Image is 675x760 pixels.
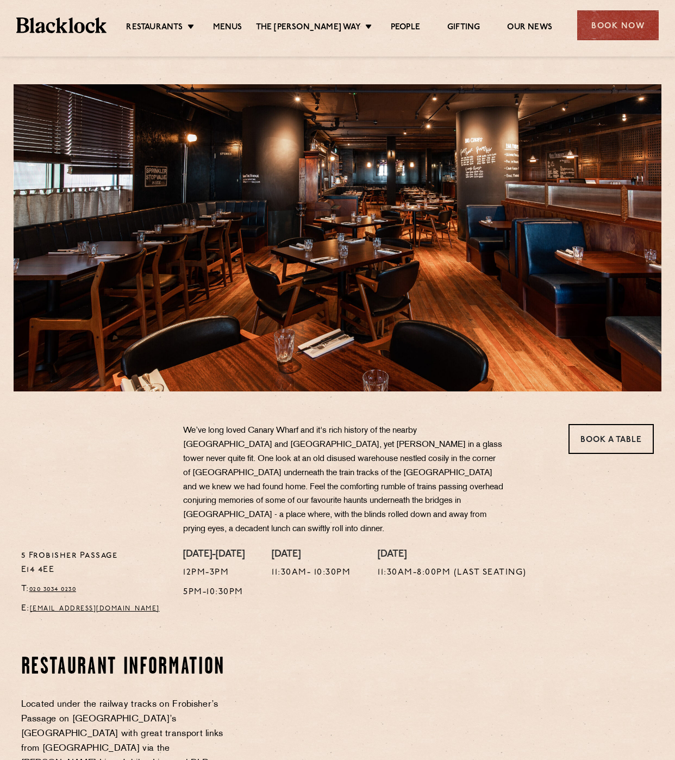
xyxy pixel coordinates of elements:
[391,22,420,34] a: People
[16,17,107,33] img: BL_Textured_Logo-footer-cropped.svg
[29,586,77,593] a: 020 3034 0230
[183,424,504,537] p: We’ve long loved Canary Wharf and it's rich history of the nearby [GEOGRAPHIC_DATA] and [GEOGRAPH...
[378,549,527,561] h4: [DATE]
[213,22,242,34] a: Menus
[507,22,552,34] a: Our News
[378,566,527,580] p: 11:30am-8:00pm (Last Seating)
[21,582,167,596] p: T:
[568,424,654,454] a: Book a Table
[272,549,351,561] h4: [DATE]
[447,22,480,34] a: Gifting
[21,549,167,577] p: 5 Frobisher Passage E14 4EE
[30,606,160,612] a: [EMAIL_ADDRESS][DOMAIN_NAME]
[577,10,659,40] div: Book Now
[256,22,361,34] a: The [PERSON_NAME] Way
[183,585,245,600] p: 5pm-10:30pm
[272,566,351,580] p: 11:30am- 10:30pm
[126,22,183,34] a: Restaurants
[21,424,143,506] img: svg%3E
[183,549,245,561] h4: [DATE]-[DATE]
[183,566,245,580] p: 12pm-3pm
[21,602,167,616] p: E:
[21,654,229,681] h2: Restaurant Information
